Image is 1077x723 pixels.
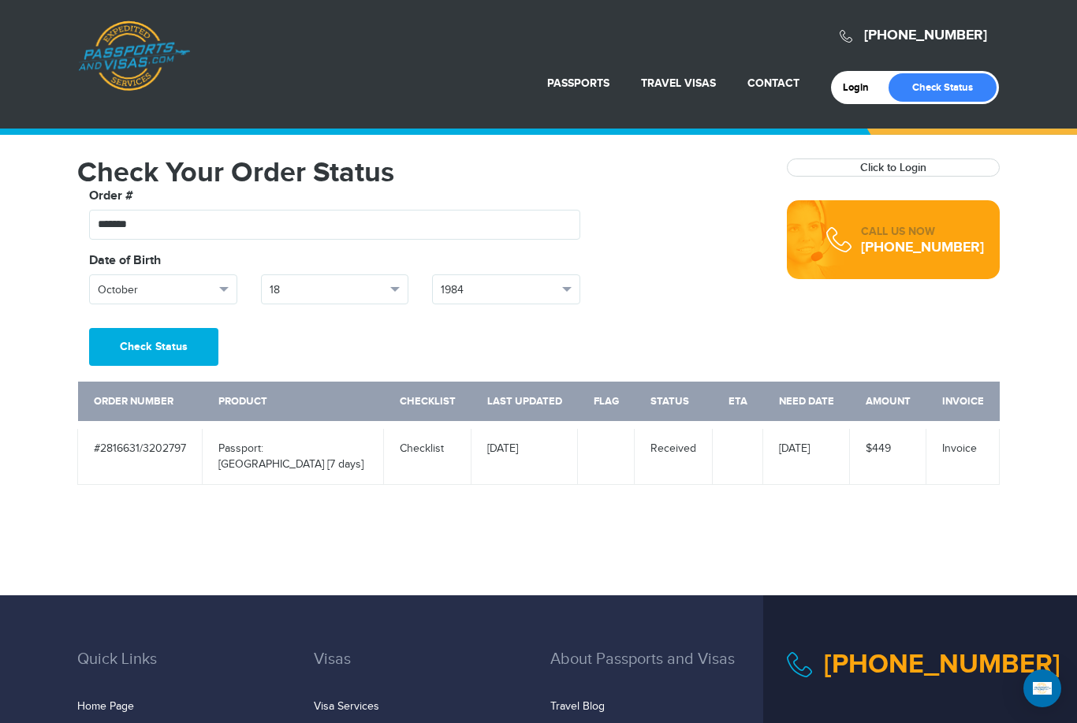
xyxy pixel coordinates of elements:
[1023,669,1061,707] div: Open Intercom Messenger
[550,650,763,691] h3: About Passports and Visas
[471,382,578,425] th: Last Updated
[203,425,384,485] td: Passport: [GEOGRAPHIC_DATA] [7 days]
[864,27,987,44] a: [PHONE_NUMBER]
[713,382,763,425] th: ETA
[78,20,190,91] a: Passports & [DOMAIN_NAME]
[641,76,716,90] a: Travel Visas
[89,328,218,366] button: Check Status
[270,282,386,298] span: 18
[89,187,133,206] label: Order #
[89,252,161,270] label: Date of Birth
[261,274,409,304] button: 18
[747,76,799,90] a: Contact
[861,224,984,240] div: CALL US NOW
[763,382,850,425] th: Need Date
[547,76,609,90] a: Passports
[860,161,926,174] a: Click to Login
[635,382,713,425] th: Status
[926,382,1000,425] th: Invoice
[314,650,527,691] h3: Visas
[314,700,379,713] a: Visa Services
[432,274,580,304] button: 1984
[400,442,444,455] a: Checklist
[78,425,203,485] td: #2816631/3202797
[942,442,977,455] a: Invoice
[77,650,290,691] h3: Quick Links
[578,382,635,425] th: Flag
[77,158,763,187] h1: Check Your Order Status
[861,239,984,256] a: [PHONE_NUMBER]
[850,425,926,485] td: $449
[824,648,1060,680] a: [PHONE_NUMBER]
[203,382,384,425] th: Product
[850,382,926,425] th: Amount
[889,73,997,102] a: Check Status
[78,382,203,425] th: Order Number
[89,274,237,304] button: October
[441,282,557,298] span: 1984
[384,382,471,425] th: Checklist
[843,81,880,94] a: Login
[550,700,605,713] a: Travel Blog
[635,425,713,485] td: Received
[471,425,578,485] td: [DATE]
[77,700,134,713] a: Home Page
[98,282,214,298] span: October
[763,425,850,485] td: [DATE]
